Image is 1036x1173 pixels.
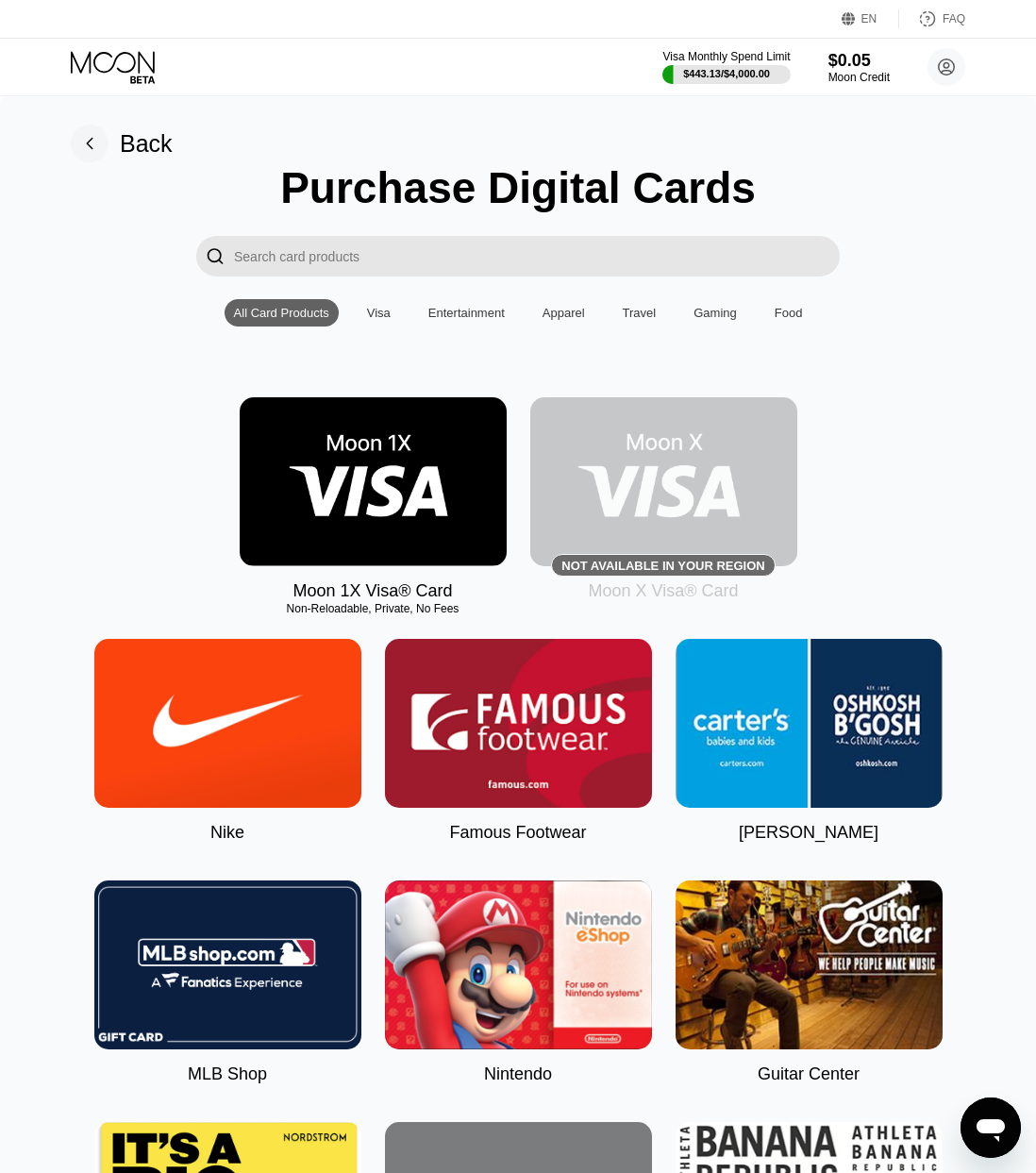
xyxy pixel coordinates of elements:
div: Visa Monthly Spend Limit$443.13/$4,000.00 [662,50,790,84]
div: FAQ [899,9,965,28]
div: Nintendo [484,1064,552,1084]
div: Gaming [684,299,746,327]
div: Not available in your region [561,559,764,573]
div: Entertainment [419,299,514,327]
div: Apparel [533,299,594,327]
div: Apparel [543,306,585,320]
div: Moon X Visa® Card [588,581,738,601]
div: Visa [358,299,400,327]
div: Famous Footwear [449,823,586,843]
div: $443.13 / $4,000.00 [683,68,770,79]
div: Not available in your region [530,397,797,566]
div: All Card Products [234,306,329,320]
div: [PERSON_NAME] [739,823,878,843]
div: FAQ [943,12,965,25]
div: Moon 1X Visa® Card [292,581,452,601]
div: Nike [210,823,244,843]
div: $0.05Moon Credit [828,51,890,84]
div: Food [775,306,803,320]
div: Non-Reloadable, Private, No Fees [240,602,507,615]
div: Visa [367,306,391,320]
div:  [196,236,234,276]
div: Purchase Digital Cards [280,162,756,213]
div: $0.05 [828,51,890,71]
div: Gaming [693,306,737,320]
div: EN [861,12,877,25]
input: Search card products [234,236,840,276]
div: Travel [623,306,657,320]
div: Travel [613,299,666,327]
div: All Card Products [225,299,339,327]
div: MLB Shop [188,1064,267,1084]
iframe: Button to launch messaging window [961,1098,1021,1158]
div: Back [71,125,173,162]
div: Food [765,299,812,327]
div: Guitar Center [758,1064,860,1084]
div: EN [842,9,899,28]
div:  [206,245,225,267]
div: Back [120,130,173,158]
div: Visa Monthly Spend Limit [662,50,790,63]
div: Entertainment [428,306,505,320]
div: Moon Credit [828,71,890,84]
